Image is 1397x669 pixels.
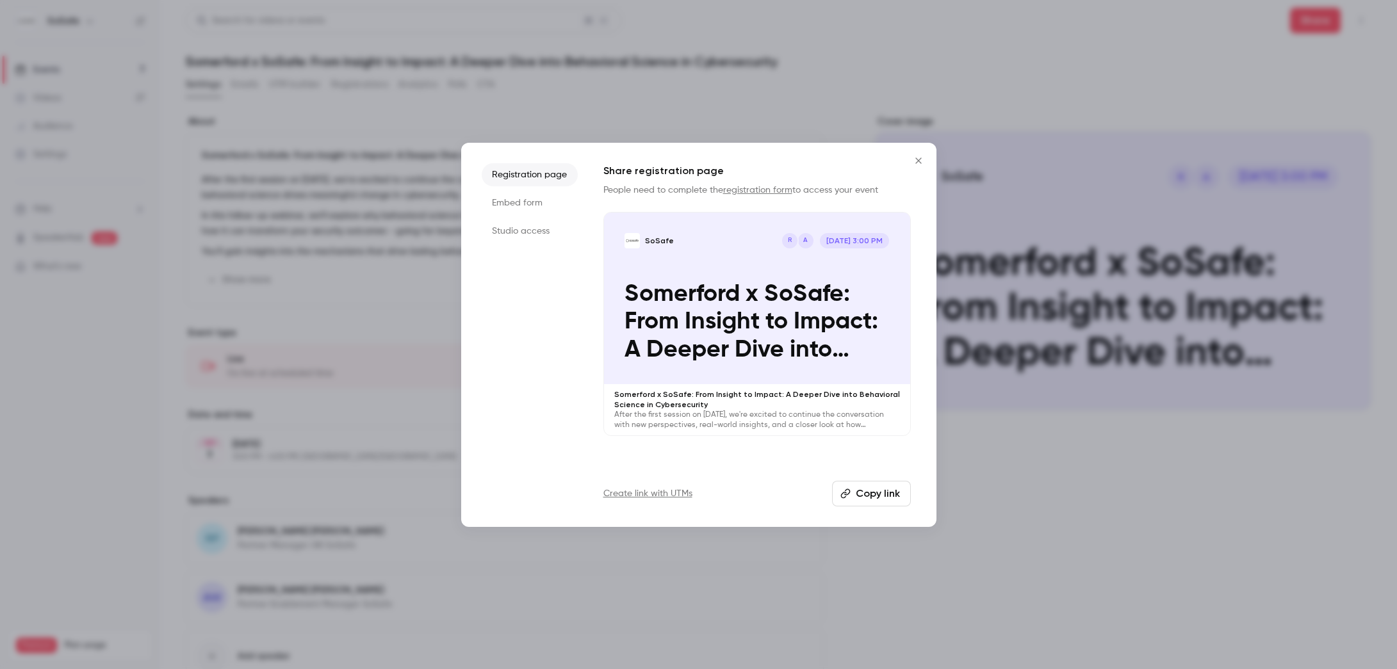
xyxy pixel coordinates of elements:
[625,280,889,364] p: Somerford x SoSafe: From Insight to Impact: A Deeper Dive into Behavioral Science in Cybersecurity
[482,220,578,243] li: Studio access
[781,232,799,250] div: R
[614,410,900,430] p: After the first session on [DATE], we're excited to continue the conversation with new perspectiv...
[625,233,640,248] img: Somerford x SoSafe: From Insight to Impact: A Deeper Dive into Behavioral Science in Cybersecurity
[723,186,792,195] a: registration form
[614,389,900,410] p: Somerford x SoSafe: From Insight to Impact: A Deeper Dive into Behavioral Science in Cybersecurity
[820,233,890,248] span: [DATE] 3:00 PM
[603,184,911,197] p: People need to complete the to access your event
[482,163,578,186] li: Registration page
[906,148,931,173] button: Close
[797,232,815,250] div: A
[603,163,911,179] h1: Share registration page
[645,236,674,246] p: SoSafe
[482,191,578,214] li: Embed form
[603,487,692,500] a: Create link with UTMs
[832,481,911,506] button: Copy link
[603,212,911,437] a: Somerford x SoSafe: From Insight to Impact: A Deeper Dive into Behavioral Science in Cybersecurit...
